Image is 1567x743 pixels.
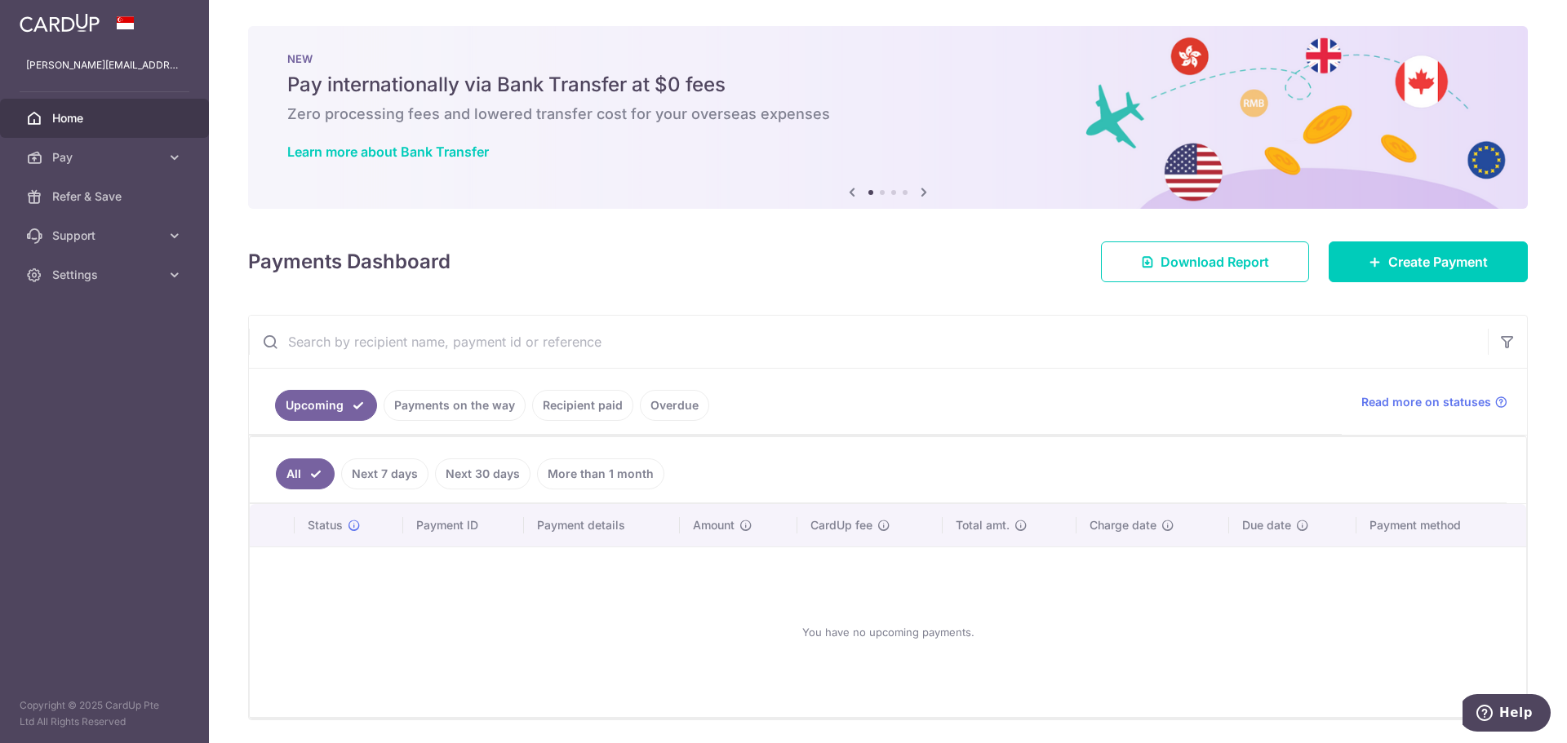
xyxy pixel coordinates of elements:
span: Status [308,517,343,533]
th: Payment method [1356,504,1526,546]
p: [PERSON_NAME][EMAIL_ADDRESS][DOMAIN_NAME] [26,57,183,73]
p: NEW [287,52,1489,65]
th: Payment ID [403,504,524,546]
a: Upcoming [275,390,377,421]
div: You have no upcoming payments. [269,560,1507,704]
a: Read more on statuses [1361,394,1507,410]
span: Home [52,110,160,126]
h6: Zero processing fees and lowered transfer cost for your overseas expenses [287,104,1489,124]
span: Read more on statuses [1361,394,1491,410]
img: Bank transfer banner [248,26,1528,209]
span: Create Payment [1388,252,1488,272]
input: Search by recipient name, payment id or reference [249,316,1488,368]
a: Learn more about Bank Transfer [287,144,489,160]
span: CardUp fee [810,517,872,533]
a: Create Payment [1329,241,1528,282]
span: Charge date [1090,517,1156,533]
h5: Pay internationally via Bank Transfer at $0 fees [287,72,1489,98]
th: Payment details [524,504,681,546]
a: Overdue [640,390,709,421]
span: Support [52,228,160,244]
span: Pay [52,149,160,166]
span: Amount [693,517,735,533]
h4: Payments Dashboard [248,247,451,276]
a: Download Report [1101,241,1309,282]
a: All [276,458,335,489]
img: CardUp [20,13,100,33]
span: Total amt. [956,517,1010,533]
span: Due date [1242,517,1291,533]
a: More than 1 month [537,458,664,489]
span: Download Report [1161,252,1269,272]
span: Settings [52,267,160,283]
a: Next 30 days [435,458,530,489]
a: Recipient paid [532,390,633,421]
span: Refer & Save [52,188,160,205]
iframe: Opens a widget where you can find more information [1463,694,1551,735]
a: Payments on the way [384,390,526,421]
a: Next 7 days [341,458,428,489]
